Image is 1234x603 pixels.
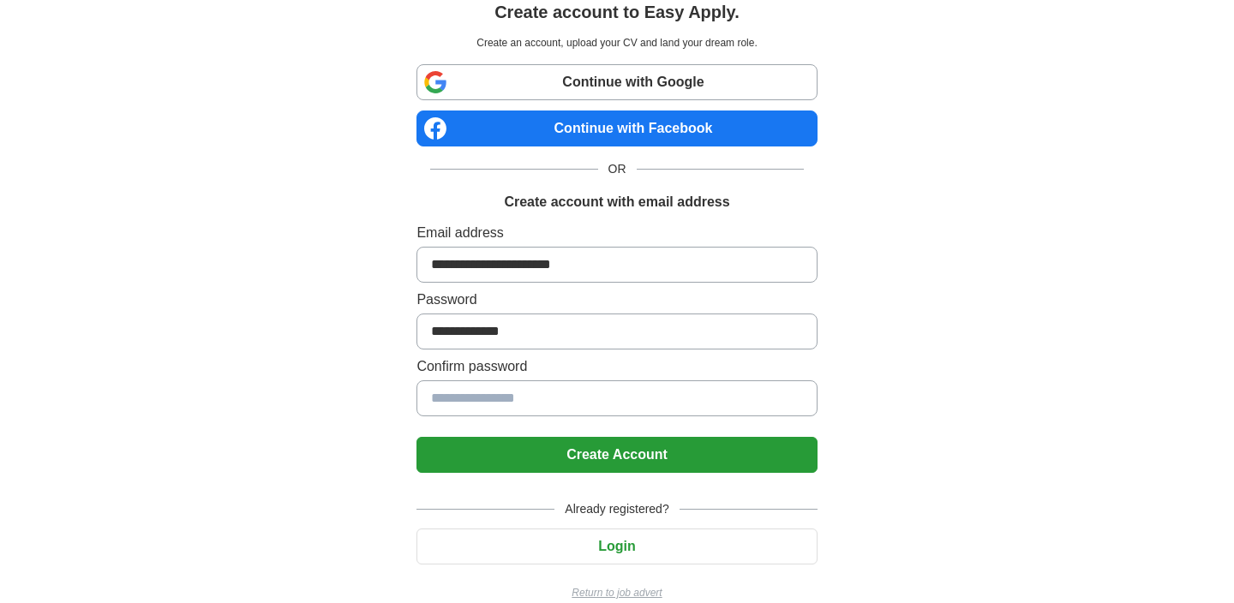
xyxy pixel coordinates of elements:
a: Continue with Facebook [416,110,817,146]
button: Login [416,528,817,564]
h1: Create account with email address [504,192,729,212]
a: Login [416,539,817,553]
a: Return to job advert [416,585,817,600]
a: Continue with Google [416,64,817,100]
span: Already registered? [554,500,679,518]
label: Email address [416,223,817,243]
p: Create an account, upload your CV and land your dream role. [420,35,813,51]
label: Confirm password [416,356,817,377]
button: Create Account [416,437,817,473]
span: OR [598,160,637,178]
label: Password [416,290,817,310]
